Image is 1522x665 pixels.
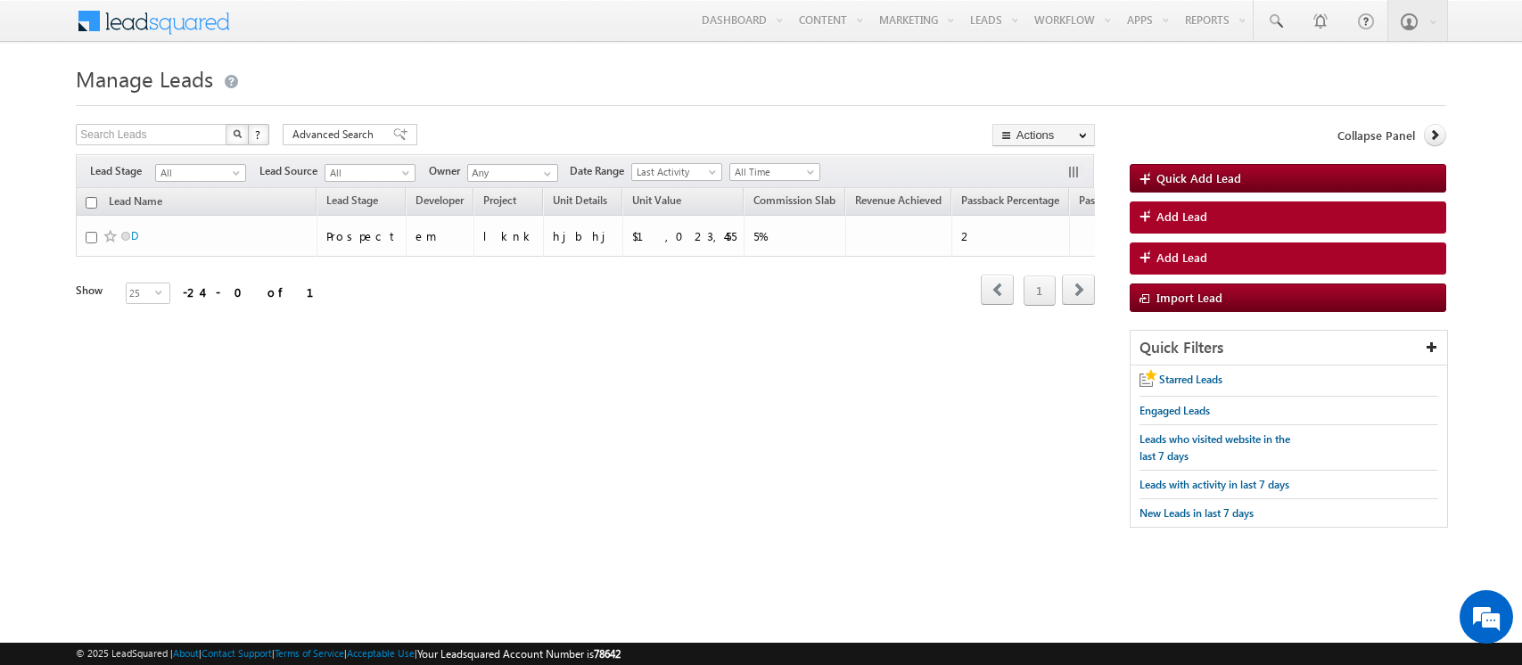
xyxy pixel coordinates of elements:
span: Leads with activity in last 7 days [1139,478,1289,491]
span: Unit Value [632,193,681,207]
span: © 2025 LeadSquared | | | | | [76,645,621,662]
span: Add Lead [1156,209,1207,225]
span: Unit Details [553,193,607,207]
div: Prospect [326,228,398,244]
img: Search [233,129,242,138]
span: Lead Stage [90,163,155,179]
a: Project [474,191,525,214]
span: 78642 [594,647,621,661]
span: Starred Leads [1159,373,1222,386]
a: Acceptable Use [347,647,415,659]
a: Unit Details [544,191,616,214]
span: ? [255,127,263,142]
span: Advanced Search [292,127,379,143]
div: em [415,228,465,244]
a: Commission Slab [745,191,844,214]
a: next [1062,276,1095,305]
span: Date Range [570,163,631,179]
a: Contact Support [202,647,272,659]
a: Developer [407,191,473,214]
div: $1,023,455 [632,228,736,244]
span: Add Lead [1156,250,1207,266]
span: next [1062,275,1095,305]
span: All [325,165,410,181]
a: All [325,164,415,182]
a: Lead Name [100,192,171,215]
span: Lead Stage [326,193,378,207]
span: Import Lead [1156,290,1222,305]
a: All Time [729,163,820,181]
span: Engaged Leads [1139,404,1210,417]
span: All [156,165,241,181]
span: Leads who visited website in the last 7 days [1139,432,1290,463]
a: Lead Stage [317,191,387,214]
span: Last Activity [632,164,717,180]
span: New Leads in last 7 days [1139,506,1254,520]
span: Collapse Panel [1337,127,1415,144]
a: About [173,647,199,659]
input: Check all records [86,197,97,209]
span: 25 [127,283,155,303]
div: lknk [483,228,535,244]
a: 1 [1024,275,1056,306]
a: Passback Percentage [952,191,1068,214]
span: Passback Percentage [961,193,1059,207]
button: Actions [992,124,1095,146]
a: Add Lead [1130,242,1446,275]
a: Add Lead [1130,201,1446,234]
span: Project [483,193,516,207]
div: 2 [961,228,1061,244]
div: Show [76,283,111,299]
span: Developer [415,193,464,207]
span: Manage Leads [76,64,213,93]
span: Lead Source [259,163,325,179]
a: Unit Value [623,191,690,214]
span: All Time [730,164,815,180]
a: Revenue Achieved [846,191,950,214]
span: Revenue Achieved [855,193,942,207]
a: Passback Amount [1070,191,1172,214]
a: Show All Items [534,165,556,183]
a: All [155,164,246,182]
span: prev [981,275,1014,305]
div: 5% [753,228,837,244]
div: hjbhj [553,228,614,244]
div: -24 - 0 of 1 [183,282,335,302]
a: Terms of Service [275,647,344,659]
a: prev [981,276,1014,305]
span: select [155,288,169,296]
a: Last Activity [631,163,722,181]
button: ? [248,124,269,145]
span: Owner [429,163,467,179]
div: Quick Filters [1131,331,1447,365]
a: D [131,229,138,242]
input: Type to Search [467,164,558,182]
span: Your Leadsquared Account Number is [417,647,621,661]
span: Commission Slab [753,193,835,207]
span: Quick Add Lead [1156,170,1241,185]
span: Passback Amount [1079,193,1164,207]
